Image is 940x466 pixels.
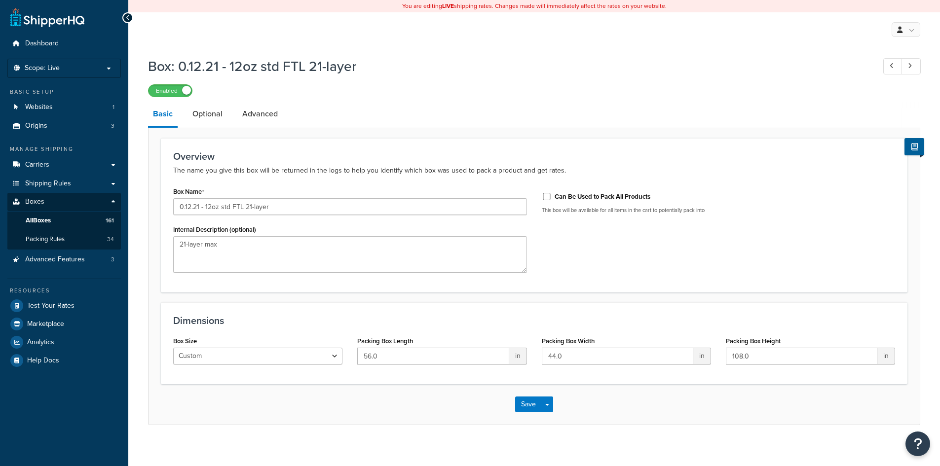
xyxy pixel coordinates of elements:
label: Packing Box Height [726,337,781,345]
a: Packing Rules34 [7,230,121,249]
span: 3 [111,122,114,130]
li: Advanced Features [7,251,121,269]
a: Optional [188,102,227,126]
button: Open Resource Center [905,431,930,456]
span: 1 [113,103,114,111]
a: Websites1 [7,98,121,116]
label: Can Be Used to Pack All Products [555,192,650,201]
span: Carriers [25,161,49,169]
a: Next Record [902,58,921,74]
h3: Overview [173,151,895,162]
button: Save [515,396,542,412]
a: Shipping Rules [7,175,121,193]
h1: Box: 0.12.21 - 12oz std FTL 21-layer [148,57,865,76]
a: Boxes [7,193,121,211]
span: Websites [25,103,53,111]
span: All Boxes [26,216,51,225]
h3: Dimensions [173,315,895,326]
label: Packing Box Width [542,337,595,345]
span: Analytics [27,338,54,347]
p: This box will be available for all items in the cart to potentially pack into [542,207,896,214]
a: Help Docs [7,352,121,369]
div: Manage Shipping [7,145,121,153]
a: Previous Record [883,58,902,74]
a: Carriers [7,156,121,174]
span: in [693,348,711,364]
span: Shipping Rules [25,179,71,188]
label: Box Name [173,188,204,196]
a: Test Your Rates [7,297,121,315]
span: 34 [107,235,114,244]
label: Internal Description (optional) [173,226,256,233]
span: Origins [25,122,47,130]
span: Boxes [25,198,44,206]
li: Boxes [7,193,121,249]
div: Resources [7,287,121,295]
p: The name you give this box will be returned in the logs to help you identify which box was used t... [173,165,895,177]
div: Basic Setup [7,88,121,96]
span: Packing Rules [26,235,65,244]
span: Help Docs [27,357,59,365]
span: Dashboard [25,39,59,48]
span: in [877,348,895,364]
a: Advanced Features3 [7,251,121,269]
a: AllBoxes161 [7,212,121,230]
span: in [509,348,527,364]
li: Origins [7,117,121,135]
span: Marketplace [27,320,64,328]
a: Dashboard [7,35,121,53]
a: Origins3 [7,117,121,135]
span: Test Your Rates [27,302,75,310]
span: 161 [106,216,114,225]
a: Analytics [7,333,121,351]
a: Marketplace [7,315,121,333]
textarea: 21-layer max [173,236,527,273]
label: Packing Box Length [357,337,413,345]
li: Packing Rules [7,230,121,249]
span: Scope: Live [25,64,60,72]
span: Advanced Features [25,255,85,264]
label: Box Size [173,337,197,345]
a: Basic [148,102,178,128]
a: Advanced [237,102,283,126]
span: 3 [111,255,114,264]
button: Show Help Docs [904,138,924,155]
label: Enabled [149,85,192,97]
li: Websites [7,98,121,116]
b: LIVE [442,1,454,10]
